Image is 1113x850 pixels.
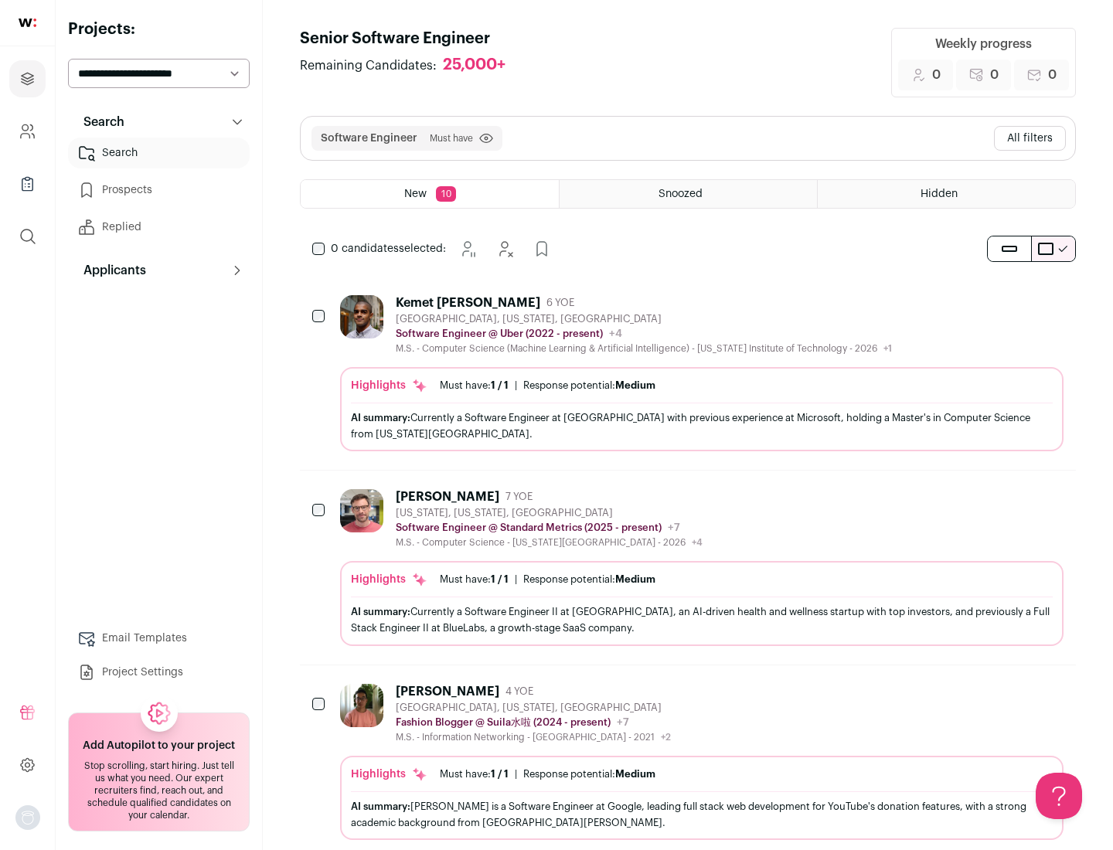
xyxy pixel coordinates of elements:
span: +1 [883,344,892,353]
button: Add to Prospects [526,233,557,264]
span: AI summary: [351,801,410,811]
span: 4 YOE [505,685,533,698]
div: 25,000+ [443,56,505,75]
span: 0 [990,66,999,84]
img: wellfound-shorthand-0d5821cbd27db2630d0214b213865d53afaa358527fdda9d0ea32b1df1b89c2c.svg [19,19,36,27]
div: [PERSON_NAME] is a Software Engineer at Google, leading full stack web development for YouTube's ... [351,798,1053,831]
div: Stop scrolling, start hiring. Just tell us what you need. Our expert recruiters find, reach out, ... [78,760,240,821]
div: [GEOGRAPHIC_DATA], [US_STATE], [GEOGRAPHIC_DATA] [396,702,671,714]
span: Medium [615,380,655,390]
img: 1d26598260d5d9f7a69202d59cf331847448e6cffe37083edaed4f8fc8795bfe [340,295,383,338]
a: Search [68,138,250,168]
img: nopic.png [15,805,40,830]
span: 0 [1048,66,1057,84]
p: Search [74,113,124,131]
a: Snoozed [560,180,817,208]
span: 10 [436,186,456,202]
span: 0 candidates [331,243,399,254]
span: Medium [615,574,655,584]
div: [PERSON_NAME] [396,684,499,699]
a: Hidden [818,180,1075,208]
div: M.S. - Computer Science (Machine Learning & Artificial Intelligence) - [US_STATE] Institute of Te... [396,342,892,355]
button: Search [68,107,250,138]
p: Fashion Blogger @ Suila水啦 (2024 - present) [396,716,611,729]
a: [PERSON_NAME] 4 YOE [GEOGRAPHIC_DATA], [US_STATE], [GEOGRAPHIC_DATA] Fashion Blogger @ Suila水啦 (2... [340,684,1064,840]
a: Replied [68,212,250,243]
span: 6 YOE [546,297,574,309]
button: Applicants [68,255,250,286]
a: Prospects [68,175,250,206]
span: New [404,189,427,199]
p: Applicants [74,261,146,280]
img: ebffc8b94a612106133ad1a79c5dcc917f1f343d62299c503ebb759c428adb03.jpg [340,684,383,727]
span: +7 [617,717,629,728]
span: selected: [331,241,446,257]
div: M.S. - Computer Science - [US_STATE][GEOGRAPHIC_DATA] - 2026 [396,536,703,549]
div: Response potential: [523,768,655,780]
span: AI summary: [351,413,410,423]
ul: | [440,573,655,586]
div: Must have: [440,379,509,392]
div: M.S. - Information Networking - [GEOGRAPHIC_DATA] - 2021 [396,731,671,743]
span: 1 / 1 [491,380,509,390]
span: 0 [932,66,941,84]
a: Email Templates [68,623,250,654]
div: Kemet [PERSON_NAME] [396,295,540,311]
a: [PERSON_NAME] 7 YOE [US_STATE], [US_STATE], [GEOGRAPHIC_DATA] Software Engineer @ Standard Metric... [340,489,1064,645]
span: Medium [615,769,655,779]
span: AI summary: [351,607,410,617]
div: [GEOGRAPHIC_DATA], [US_STATE], [GEOGRAPHIC_DATA] [396,313,892,325]
span: Snoozed [659,189,703,199]
span: 1 / 1 [491,769,509,779]
p: Software Engineer @ Standard Metrics (2025 - present) [396,522,662,534]
a: Company and ATS Settings [9,113,46,150]
div: Response potential: [523,379,655,392]
button: All filters [994,126,1066,151]
h2: Projects: [68,19,250,40]
a: Project Settings [68,657,250,688]
div: Currently a Software Engineer at [GEOGRAPHIC_DATA] with previous experience at Microsoft, holding... [351,410,1053,442]
ul: | [440,379,655,392]
div: Currently a Software Engineer II at [GEOGRAPHIC_DATA], an AI-driven health and wellness startup w... [351,603,1053,636]
span: +4 [692,538,703,547]
ul: | [440,768,655,780]
div: [PERSON_NAME] [396,489,499,505]
a: Company Lists [9,165,46,202]
span: +4 [609,328,622,339]
a: Add Autopilot to your project Stop scrolling, start hiring. Just tell us what you need. Our exper... [68,712,250,831]
span: +7 [668,522,680,533]
span: +2 [661,733,671,742]
div: Response potential: [523,573,655,586]
img: 0fb184815f518ed3bcaf4f46c87e3bafcb34ea1ec747045ab451f3ffb05d485a [340,489,383,532]
span: 1 / 1 [491,574,509,584]
span: Hidden [921,189,958,199]
h1: Senior Software Engineer [300,28,521,49]
button: Software Engineer [321,131,417,146]
div: Must have: [440,573,509,586]
div: [US_STATE], [US_STATE], [GEOGRAPHIC_DATA] [396,507,703,519]
div: Highlights [351,572,427,587]
span: Remaining Candidates: [300,56,437,75]
p: Software Engineer @ Uber (2022 - present) [396,328,603,340]
div: Highlights [351,378,427,393]
button: Snooze [452,233,483,264]
button: Hide [489,233,520,264]
iframe: Help Scout Beacon - Open [1036,773,1082,819]
h2: Add Autopilot to your project [83,738,235,753]
button: Open dropdown [15,805,40,830]
span: 7 YOE [505,491,533,503]
div: Highlights [351,767,427,782]
a: Kemet [PERSON_NAME] 6 YOE [GEOGRAPHIC_DATA], [US_STATE], [GEOGRAPHIC_DATA] Software Engineer @ Ub... [340,295,1064,451]
div: Weekly progress [935,35,1032,53]
a: Projects [9,60,46,97]
div: Must have: [440,768,509,780]
span: Must have [430,132,473,144]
